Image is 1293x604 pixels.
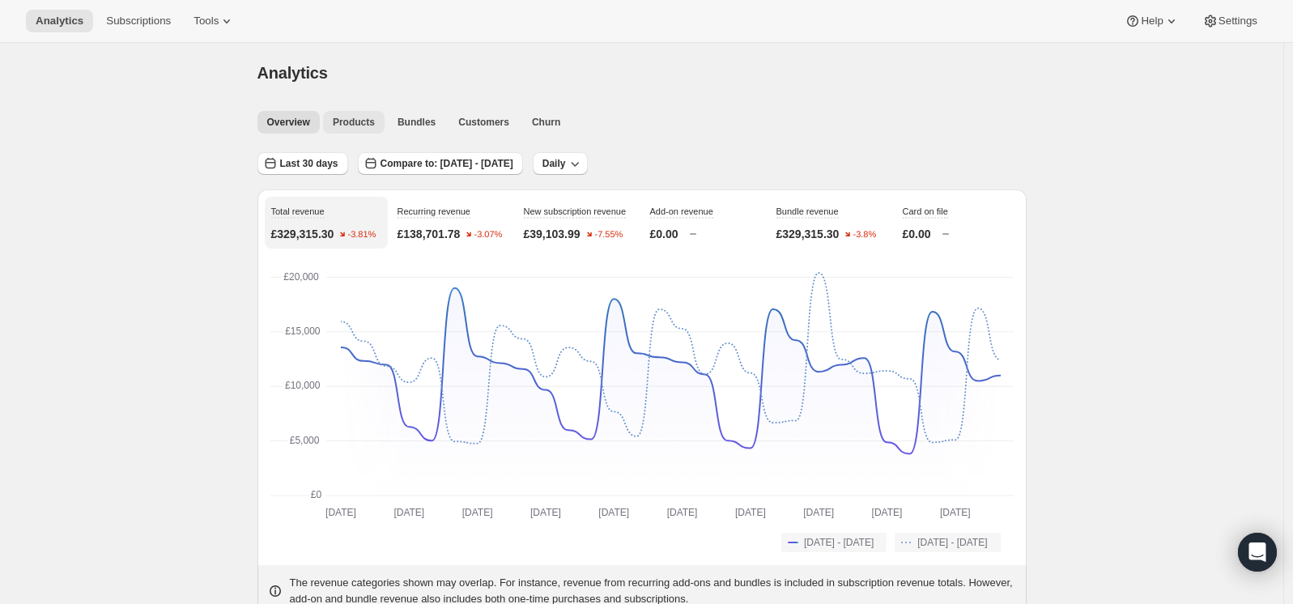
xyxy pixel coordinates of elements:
[26,10,93,32] button: Analytics
[1141,15,1163,28] span: Help
[96,10,181,32] button: Subscriptions
[257,64,328,82] span: Analytics
[398,226,461,242] p: £138,701.78
[939,507,970,518] text: [DATE]
[283,271,319,283] text: £20,000
[285,380,321,391] text: £10,000
[271,206,325,216] span: Total revenue
[598,507,629,518] text: [DATE]
[1219,15,1257,28] span: Settings
[285,325,321,337] text: £15,000
[895,533,1000,552] button: [DATE] - [DATE]
[530,507,561,518] text: [DATE]
[776,206,839,216] span: Bundle revenue
[524,226,581,242] p: £39,103.99
[853,230,877,240] text: -3.8%
[280,157,338,170] span: Last 30 days
[1238,533,1277,572] div: Open Intercom Messenger
[474,230,503,240] text: -3.07%
[325,507,356,518] text: [DATE]
[903,206,948,216] span: Card on file
[348,230,376,240] text: -3.81%
[781,533,887,552] button: [DATE] - [DATE]
[393,507,424,518] text: [DATE]
[917,536,987,549] span: [DATE] - [DATE]
[184,10,245,32] button: Tools
[804,536,874,549] span: [DATE] - [DATE]
[257,152,348,175] button: Last 30 days
[398,116,436,129] span: Bundles
[194,15,219,28] span: Tools
[36,15,83,28] span: Analytics
[594,230,623,240] text: -7.55%
[289,435,319,446] text: £5,000
[666,507,697,518] text: [DATE]
[803,507,834,518] text: [DATE]
[271,226,334,242] p: £329,315.30
[532,116,560,129] span: Churn
[871,507,902,518] text: [DATE]
[734,507,765,518] text: [DATE]
[533,152,589,175] button: Daily
[1115,10,1189,32] button: Help
[650,226,678,242] p: £0.00
[650,206,713,216] span: Add-on revenue
[461,507,492,518] text: [DATE]
[903,226,931,242] p: £0.00
[267,116,310,129] span: Overview
[106,15,171,28] span: Subscriptions
[398,206,471,216] span: Recurring revenue
[1193,10,1267,32] button: Settings
[381,157,513,170] span: Compare to: [DATE] - [DATE]
[524,206,627,216] span: New subscription revenue
[310,489,321,500] text: £0
[776,226,840,242] p: £329,315.30
[358,152,523,175] button: Compare to: [DATE] - [DATE]
[458,116,509,129] span: Customers
[333,116,375,129] span: Products
[542,157,566,170] span: Daily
